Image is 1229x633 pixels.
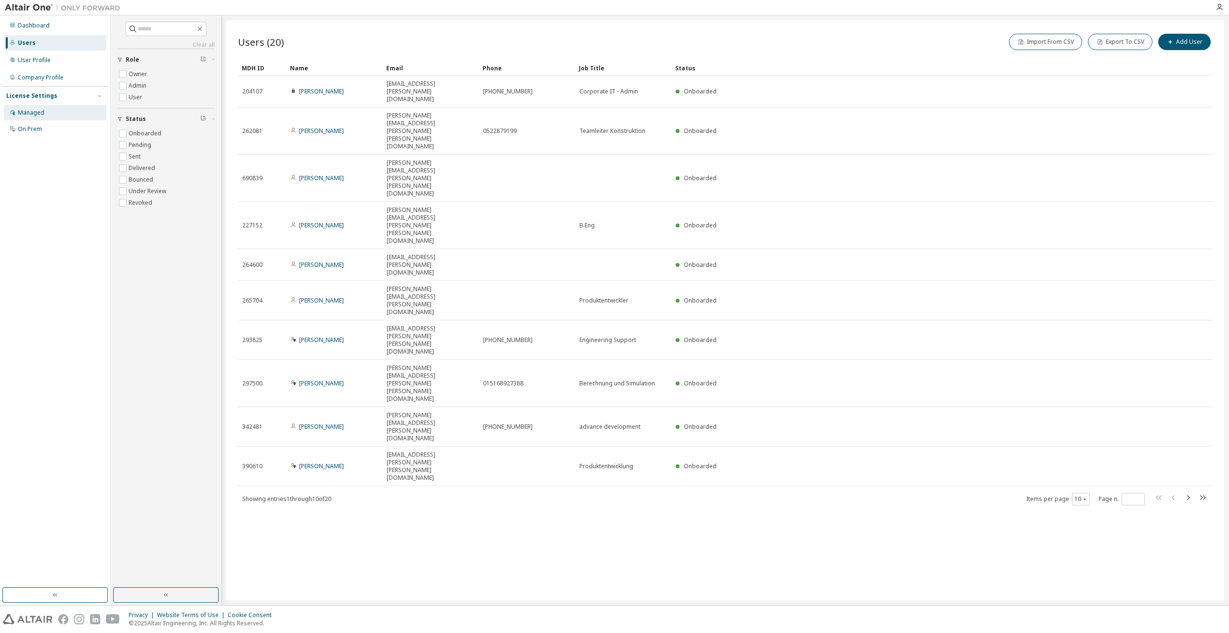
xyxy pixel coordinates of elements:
span: 265704 [242,297,262,304]
span: [EMAIL_ADDRESS][PERSON_NAME][DOMAIN_NAME] [387,253,474,277]
span: Status [126,115,146,123]
div: On Prem [18,125,42,133]
img: youtube.svg [106,614,120,624]
img: Altair One [5,3,125,13]
span: Onboarded [684,336,717,344]
span: Onboarded [684,221,717,229]
span: 227152 [242,222,262,229]
span: [EMAIL_ADDRESS][PERSON_NAME][PERSON_NAME][DOMAIN_NAME] [387,325,474,356]
span: 0522879199 [483,127,517,135]
label: Owner [129,68,149,80]
a: [PERSON_NAME] [299,422,344,431]
span: Users (20) [238,35,284,49]
button: Import From CSV [1009,34,1082,50]
span: Items per page [1026,493,1090,505]
div: User Profile [18,56,51,64]
label: Sent [129,151,143,162]
label: Onboarded [129,128,163,139]
span: 293825 [242,336,262,344]
span: [PERSON_NAME][EMAIL_ADDRESS][PERSON_NAME][PERSON_NAME][DOMAIN_NAME] [387,159,474,198]
div: Cookie Consent [228,611,277,619]
div: Company Profile [18,74,64,81]
span: Showing entries 1 through 10 of 20 [242,495,331,503]
span: B.Eng [579,222,595,229]
img: altair_logo.svg [3,614,52,624]
span: 015168927388 [483,380,523,387]
span: Onboarded [684,174,717,182]
span: Clear filter [200,56,206,64]
span: [PHONE_NUMBER] [483,88,533,95]
span: Berechnung und Simulation [579,380,655,387]
div: Privacy [129,611,157,619]
span: Role [126,56,139,64]
button: Role [117,49,215,70]
span: Onboarded [684,462,717,470]
a: [PERSON_NAME] [299,379,344,387]
button: 10 [1074,495,1087,503]
a: Clear all [117,41,215,49]
span: Teamleiter Konstruktion [579,127,645,135]
a: [PERSON_NAME] [299,127,344,135]
span: 204107 [242,88,262,95]
label: Admin [129,80,148,92]
span: 264600 [242,261,262,269]
span: Produktentwickler [579,297,628,304]
span: [PERSON_NAME][EMAIL_ADDRESS][PERSON_NAME][PERSON_NAME][DOMAIN_NAME] [387,364,474,403]
span: 390610 [242,462,262,470]
button: Add User [1158,34,1211,50]
p: © 2025 Altair Engineering, Inc. All Rights Reserved. [129,619,277,627]
span: [PHONE_NUMBER] [483,336,533,344]
span: [PHONE_NUMBER] [483,423,533,431]
a: [PERSON_NAME] [299,221,344,229]
span: Onboarded [684,422,717,431]
div: Managed [18,109,44,117]
span: 690839 [242,174,262,182]
div: Name [290,60,379,76]
button: Export To CSV [1088,34,1152,50]
label: Revoked [129,197,154,209]
span: Onboarded [684,261,717,269]
div: Phone [483,60,571,76]
img: instagram.svg [74,614,84,624]
a: [PERSON_NAME] [299,174,344,182]
img: linkedin.svg [90,614,100,624]
span: [PERSON_NAME][EMAIL_ADDRESS][PERSON_NAME][PERSON_NAME][DOMAIN_NAME] [387,206,474,245]
span: 342481 [242,423,262,431]
span: 262081 [242,127,262,135]
label: Under Review [129,185,168,197]
div: Users [18,39,36,47]
span: Onboarded [684,379,717,387]
span: [PERSON_NAME][EMAIL_ADDRESS][PERSON_NAME][PERSON_NAME][DOMAIN_NAME] [387,112,474,150]
div: MDH ID [242,60,282,76]
span: Clear filter [200,115,206,123]
a: [PERSON_NAME] [299,261,344,269]
span: [EMAIL_ADDRESS][PERSON_NAME][DOMAIN_NAME] [387,80,474,103]
a: [PERSON_NAME] [299,336,344,344]
span: [EMAIL_ADDRESS][PERSON_NAME][PERSON_NAME][DOMAIN_NAME] [387,451,474,482]
label: Pending [129,139,153,151]
div: Website Terms of Use [157,611,228,619]
a: [PERSON_NAME] [299,296,344,304]
span: Produktentwicklung [579,462,633,470]
div: Email [386,60,475,76]
a: [PERSON_NAME] [299,462,344,470]
label: Delivered [129,162,157,174]
span: advance development [579,423,641,431]
label: User [129,92,144,103]
span: 297500 [242,380,262,387]
span: Onboarded [684,296,717,304]
span: [PERSON_NAME][EMAIL_ADDRESS][PERSON_NAME][DOMAIN_NAME] [387,285,474,316]
span: Corporate IT - Admin [579,88,638,95]
div: Job Title [579,60,667,76]
span: Page n. [1098,493,1145,505]
span: Engineering Support [579,336,636,344]
div: Dashboard [18,22,50,29]
span: [PERSON_NAME][EMAIL_ADDRESS][PERSON_NAME][DOMAIN_NAME] [387,411,474,442]
div: Status [675,60,1163,76]
div: License Settings [6,92,57,100]
img: facebook.svg [58,614,68,624]
span: Onboarded [684,127,717,135]
label: Bounced [129,174,155,185]
span: Onboarded [684,87,717,95]
button: Status [117,108,215,130]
